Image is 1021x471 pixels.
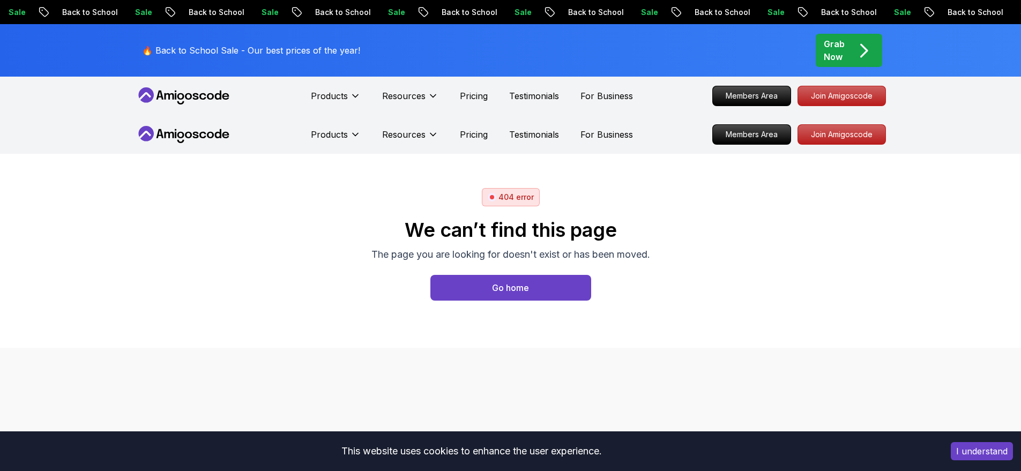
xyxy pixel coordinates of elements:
p: Products [311,89,348,102]
a: Members Area [712,124,791,145]
p: Back to School [177,7,250,18]
a: For Business [580,89,633,102]
p: Back to School [557,7,630,18]
p: Members Area [713,125,791,144]
p: Back to School [683,7,756,18]
p: Back to School [936,7,1009,18]
button: Resources [382,89,438,111]
button: Accept cookies [951,442,1013,460]
p: Sale [377,7,411,18]
a: Join Amigoscode [798,124,886,145]
p: Sale [883,7,917,18]
p: Grab Now [824,38,845,63]
p: Back to School [810,7,883,18]
a: Testimonials [509,128,559,141]
p: Resources [382,128,426,141]
button: Products [311,128,361,149]
a: Members Area [712,86,791,106]
a: Home page [430,275,591,301]
p: Back to School [51,7,124,18]
p: Sale [503,7,538,18]
p: Join Amigoscode [798,125,885,144]
p: 🔥 Back to School Sale - Our best prices of the year! [142,44,360,57]
p: Sale [124,7,158,18]
a: Pricing [460,128,488,141]
div: Go home [492,281,529,294]
p: 404 error [498,192,534,203]
p: Resources [382,89,426,102]
a: For Business [580,128,633,141]
button: Products [311,89,361,111]
p: Products [311,128,348,141]
p: Back to School [430,7,503,18]
a: Testimonials [509,89,559,102]
p: Join Amigoscode [798,86,885,106]
a: Pricing [460,89,488,102]
p: Back to School [304,7,377,18]
a: Join Amigoscode [798,86,886,106]
p: Sale [630,7,664,18]
div: This website uses cookies to enhance the user experience. [8,439,935,463]
button: Go home [430,275,591,301]
h2: We can’t find this page [371,219,650,241]
p: Sale [756,7,791,18]
p: Members Area [713,86,791,106]
p: Sale [250,7,285,18]
p: The page you are looking for doesn't exist or has been moved. [371,247,650,262]
button: Resources [382,128,438,149]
